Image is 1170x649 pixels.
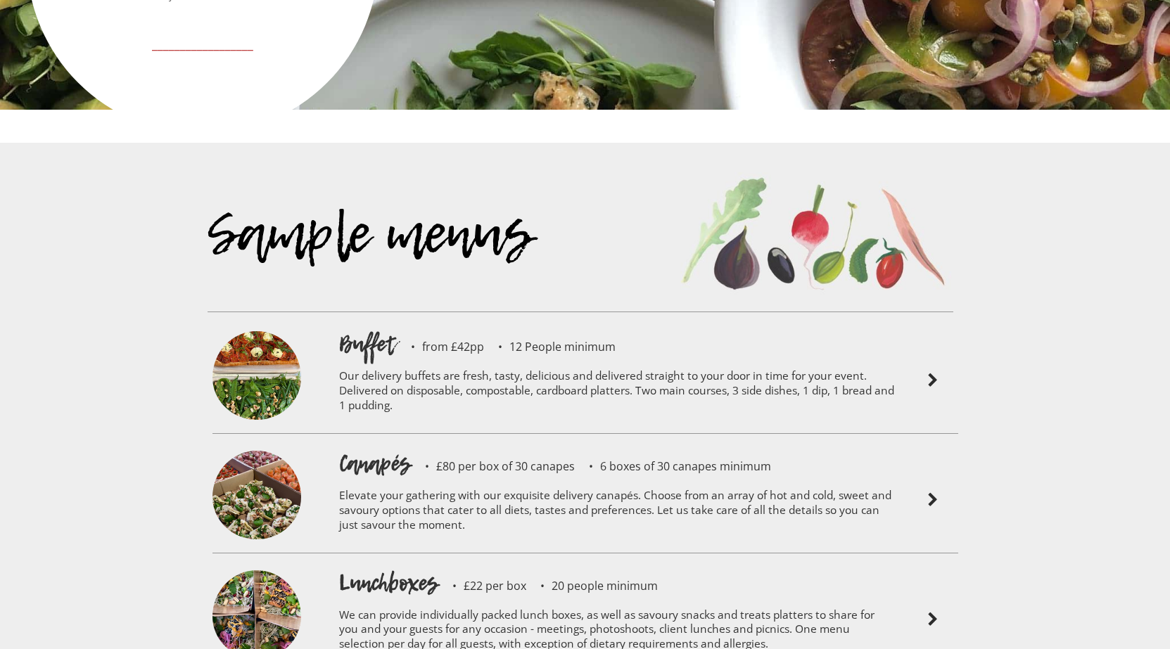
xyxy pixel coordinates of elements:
h1: Canapés [339,448,411,479]
p: 20 people minimum [526,580,658,591]
p: £80 per box of 30 canapes [411,461,575,472]
p: 12 People minimum [484,341,616,352]
p: from £42pp [397,341,484,352]
h1: Lunchboxes [339,567,438,598]
p: 6 boxes of 30 canapes minimum [575,461,771,472]
p: £22 per box [438,580,526,591]
p: Elevate your gathering with our exquisite delivery canapés. Choose from an array of hot and cold,... [339,479,895,546]
a: __________________ [29,28,376,77]
strong: __________________ [152,34,253,53]
div: Sample menus [208,226,666,311]
p: Our delivery buffets are fresh, tasty, delicious and delivered straight to your door in time for ... [339,359,895,426]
